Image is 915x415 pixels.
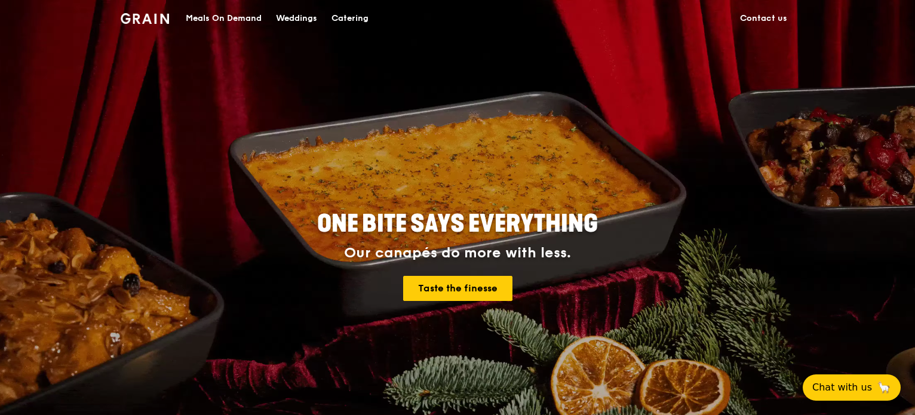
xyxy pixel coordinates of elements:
[121,13,169,24] img: Grain
[733,1,794,36] a: Contact us
[186,1,262,36] div: Meals On Demand
[324,1,376,36] a: Catering
[317,210,598,238] span: ONE BITE SAYS EVERYTHING
[803,374,901,401] button: Chat with us🦙
[403,276,512,301] a: Taste the finesse
[812,380,872,395] span: Chat with us
[331,1,369,36] div: Catering
[276,1,317,36] div: Weddings
[269,1,324,36] a: Weddings
[242,245,673,262] div: Our canapés do more with less.
[877,380,891,395] span: 🦙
